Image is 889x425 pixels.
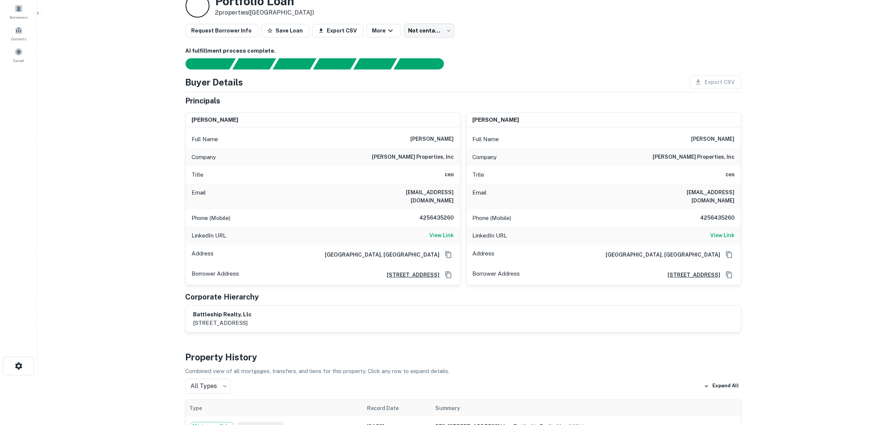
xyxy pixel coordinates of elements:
[702,381,741,392] button: Expand All
[445,170,454,179] h6: ceo
[186,24,258,37] button: Request Borrower Info
[404,24,454,38] div: Not contacted
[13,58,24,63] span: Saved
[10,14,28,20] span: Borrowers
[600,251,721,259] h6: [GEOGRAPHIC_DATA], [GEOGRAPHIC_DATA]
[353,58,397,69] div: Principals found, still searching for contact information. This may take time...
[366,24,401,37] button: More
[364,188,454,205] h6: [EMAIL_ADDRESS][DOMAIN_NAME]
[690,214,735,223] h6: 4256435260
[261,24,309,37] button: Save Loan
[313,58,357,69] div: Principals found, AI now looking for contact information...
[662,271,721,279] a: [STREET_ADDRESS]
[312,24,363,37] button: Export CSV
[724,249,735,260] button: Copy Address
[11,36,26,42] span: Contacts
[473,231,507,240] p: LinkedIn URL
[186,350,741,364] h4: Property History
[473,170,485,179] p: Title
[372,153,454,162] h6: [PERSON_NAME] properties, inc
[192,231,227,240] p: LinkedIn URL
[430,231,454,239] h6: View Link
[411,135,454,144] h6: [PERSON_NAME]
[319,251,440,259] h6: [GEOGRAPHIC_DATA], [GEOGRAPHIC_DATA]
[215,8,314,17] p: 2 properties ([GEOGRAPHIC_DATA])
[852,365,889,401] iframe: Chat Widget
[381,271,440,279] a: [STREET_ADDRESS]
[186,75,243,89] h4: Buyer Details
[192,153,216,162] p: Company
[192,249,214,260] p: Address
[432,400,706,416] th: Summary
[711,231,735,240] a: View Link
[186,47,741,55] h6: AI fulfillment process complete.
[186,291,259,303] h5: Corporate Hierarchy
[192,188,206,205] p: Email
[726,170,735,179] h6: ceo
[232,58,276,69] div: Your request is received and processing...
[2,1,35,22] a: Borrowers
[473,153,497,162] p: Company
[724,269,735,280] button: Copy Address
[192,269,239,280] p: Borrower Address
[473,214,512,223] p: Phone (Mobile)
[691,135,735,144] h6: [PERSON_NAME]
[473,188,487,205] p: Email
[653,153,735,162] h6: [PERSON_NAME] properties, inc
[193,310,252,319] h6: battleship realty, llc
[711,231,735,239] h6: View Link
[2,45,35,65] a: Saved
[473,269,520,280] p: Borrower Address
[186,367,741,376] p: Combined view of all mortgages, transfers, and liens for this property. Click any row to expand d...
[473,249,495,260] p: Address
[473,116,519,124] h6: [PERSON_NAME]
[192,116,239,124] h6: [PERSON_NAME]
[186,400,364,416] th: Type
[430,231,454,240] a: View Link
[394,58,453,69] div: AI fulfillment process complete.
[645,188,735,205] h6: [EMAIL_ADDRESS][DOMAIN_NAME]
[193,319,252,328] p: [STREET_ADDRESS]
[363,400,432,416] th: Record Date
[186,95,221,106] h5: Principals
[273,58,316,69] div: Documents found, AI parsing details...
[443,249,454,260] button: Copy Address
[473,135,499,144] p: Full Name
[409,214,454,223] h6: 4256435260
[192,170,204,179] p: Title
[186,379,230,394] div: All Types
[192,214,231,223] p: Phone (Mobile)
[443,269,454,280] button: Copy Address
[192,135,218,144] p: Full Name
[2,23,35,43] a: Contacts
[177,58,233,69] div: Sending borrower request to AI...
